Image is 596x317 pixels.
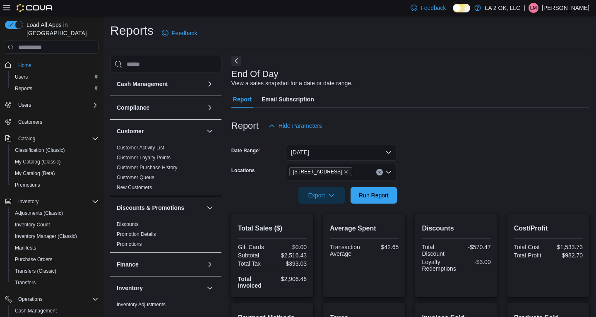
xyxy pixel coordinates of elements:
span: Customer Loyalty Points [117,154,171,161]
h3: Compliance [117,103,149,112]
button: Inventory [205,283,215,293]
span: [STREET_ADDRESS] [293,168,342,176]
div: Customer [110,143,221,196]
span: Classification (Classic) [12,145,99,155]
div: $42.65 [366,244,399,250]
span: Manifests [12,243,99,253]
div: $1,533.73 [550,244,583,250]
h3: Cash Management [117,80,168,88]
h3: End Of Day [231,69,279,79]
div: Luis Machado [529,3,538,13]
span: Reports [15,85,32,92]
span: Users [12,72,99,82]
button: Adjustments (Classic) [8,207,102,219]
a: Adjustments (Classic) [12,208,66,218]
p: LA 2 OK, LLC [485,3,521,13]
a: Manifests [12,243,39,253]
button: Customer [117,127,203,135]
button: Discounts & Promotions [117,204,203,212]
a: Transfers [12,278,39,288]
button: Classification (Classic) [8,144,102,156]
span: Inventory Manager (Classic) [12,231,99,241]
button: Operations [15,294,46,304]
div: Total Cost [514,244,547,250]
span: Operations [15,294,99,304]
button: Finance [205,259,215,269]
button: Inventory [2,196,102,207]
div: $0.00 [274,244,307,250]
button: Export [298,187,345,204]
span: Catalog [15,134,99,144]
h2: Cost/Profit [514,223,583,233]
button: Transfers [8,277,102,288]
span: Purchase Orders [15,256,53,263]
button: Purchase Orders [8,254,102,265]
div: $982.70 [550,252,583,259]
button: Promotions [8,179,102,191]
div: Loyalty Redemptions [422,259,456,272]
span: My Catalog (Classic) [15,158,61,165]
a: Inventory Count [12,220,53,230]
span: Inventory [15,197,99,207]
div: Subtotal [238,252,271,259]
button: My Catalog (Classic) [8,156,102,168]
span: Adjustments (Classic) [15,210,63,216]
span: Users [15,74,28,80]
span: My Catalog (Beta) [12,168,99,178]
div: Discounts & Promotions [110,219,221,252]
span: Customers [15,117,99,127]
span: Transfers [12,278,99,288]
span: Home [18,62,31,69]
button: Home [2,59,102,71]
span: Users [18,102,31,108]
a: Promotions [12,180,43,190]
span: Cash Management [15,307,57,314]
button: Catalog [15,134,38,144]
span: Transfers (Classic) [15,268,56,274]
div: -$570.47 [458,244,491,250]
span: Run Report [359,191,389,199]
span: Adjustments (Classic) [12,208,99,218]
button: Run Report [351,187,397,204]
div: Total Tax [238,260,271,267]
span: Home [15,60,99,70]
button: Compliance [117,103,203,112]
input: Dark Mode [453,4,470,12]
button: Transfers (Classic) [8,265,102,277]
button: Customers [2,116,102,128]
span: Inventory Count [12,220,99,230]
h3: Customer [117,127,144,135]
button: Catalog [2,133,102,144]
span: Promotion Details [117,231,156,238]
span: Promotions [15,182,40,188]
span: My Catalog (Classic) [12,157,99,167]
button: Inventory [15,197,42,207]
button: My Catalog (Beta) [8,168,102,179]
span: Inventory [18,198,38,205]
button: Inventory Manager (Classic) [8,231,102,242]
h3: Report [231,121,259,131]
span: Catalog [18,135,35,142]
label: Locations [231,167,255,174]
strong: Total Invoiced [238,276,262,289]
div: View a sales snapshot for a date or date range. [231,79,353,88]
button: Compliance [205,103,215,113]
button: [DATE] [286,144,397,161]
a: Inventory Manager (Classic) [12,231,80,241]
button: Manifests [8,242,102,254]
p: | [524,3,525,13]
a: Purchase Orders [12,255,56,264]
span: Customer Activity List [117,144,164,151]
button: Finance [117,260,203,269]
span: Cash Management [12,306,99,316]
a: Promotions [117,241,142,247]
a: Transfers (Classic) [12,266,60,276]
h1: Reports [110,22,154,39]
a: Customer Purchase History [117,165,178,171]
a: Customers [15,117,46,127]
a: Users [12,72,31,82]
button: Inventory [117,284,203,292]
span: Discounts [117,221,139,228]
span: Transfers [15,279,36,286]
